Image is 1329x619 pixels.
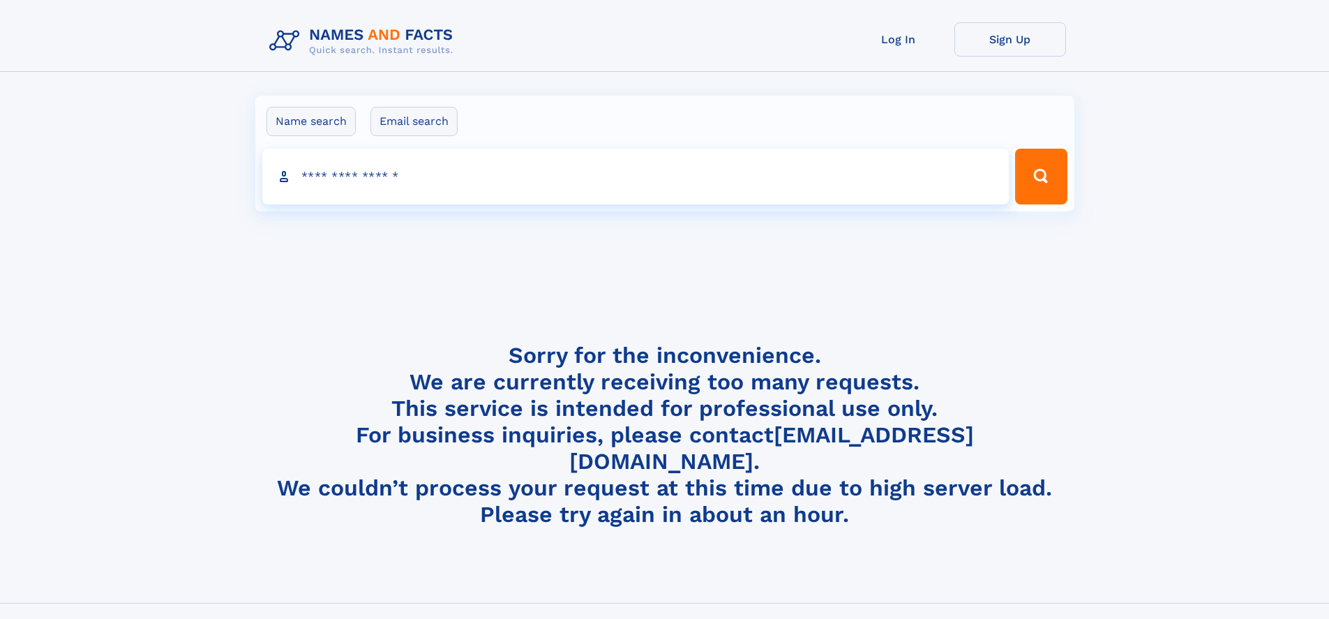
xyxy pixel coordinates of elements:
[370,107,458,136] label: Email search
[954,22,1066,57] a: Sign Up
[266,107,356,136] label: Name search
[1015,149,1067,204] button: Search Button
[262,149,1009,204] input: search input
[264,342,1066,528] h4: Sorry for the inconvenience. We are currently receiving too many requests. This service is intend...
[264,22,465,60] img: Logo Names and Facts
[569,422,974,475] a: [EMAIL_ADDRESS][DOMAIN_NAME]
[843,22,954,57] a: Log In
